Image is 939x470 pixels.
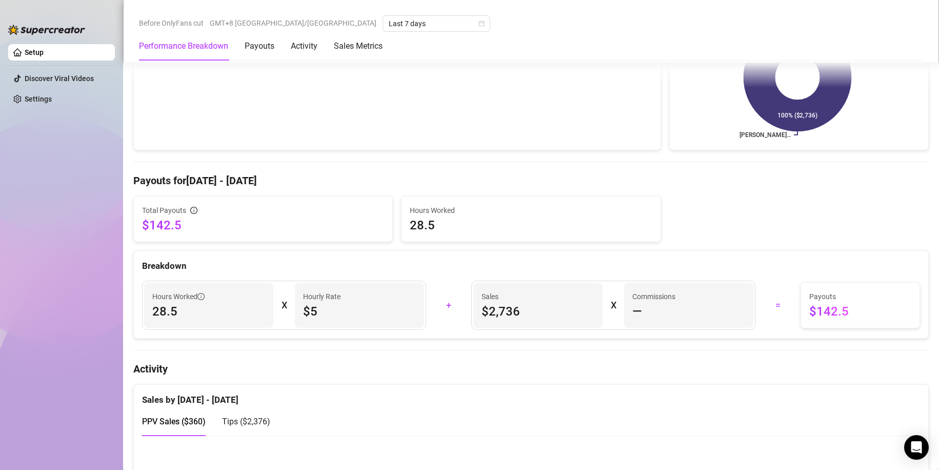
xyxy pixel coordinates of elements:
[25,95,52,103] a: Settings
[410,205,652,216] span: Hours Worked
[8,25,85,35] img: logo-BBDzfeDw.svg
[25,74,94,83] a: Discover Viral Videos
[762,297,794,314] div: =
[809,303,911,320] span: $142.5
[632,291,675,302] article: Commissions
[142,217,384,233] span: $142.5
[142,259,920,273] div: Breakdown
[142,205,186,216] span: Total Payouts
[139,15,204,31] span: Before OnlyFans cut
[190,207,197,214] span: info-circle
[142,385,920,407] div: Sales by [DATE] - [DATE]
[478,21,485,27] span: calendar
[282,297,287,314] div: X
[133,362,929,376] h4: Activity
[904,435,929,460] div: Open Intercom Messenger
[740,131,791,139] text: [PERSON_NAME]…
[303,291,341,302] article: Hourly Rate
[152,291,205,302] span: Hours Worked
[133,173,929,188] h4: Payouts for [DATE] - [DATE]
[611,297,616,314] div: X
[222,417,270,426] span: Tips ( $2,376 )
[152,303,265,320] span: 28.5
[809,291,911,302] span: Payouts
[410,217,652,233] span: 28.5
[142,417,206,426] span: PPV Sales ( $360 )
[197,293,205,300] span: info-circle
[482,291,594,302] span: Sales
[25,48,44,56] a: Setup
[291,40,317,52] div: Activity
[210,15,376,31] span: GMT+8 [GEOGRAPHIC_DATA]/[GEOGRAPHIC_DATA]
[482,303,594,320] span: $2,736
[389,16,484,31] span: Last 7 days
[139,40,228,52] div: Performance Breakdown
[245,40,274,52] div: Payouts
[432,297,465,314] div: +
[334,40,383,52] div: Sales Metrics
[632,303,642,320] span: —
[303,303,416,320] span: $5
